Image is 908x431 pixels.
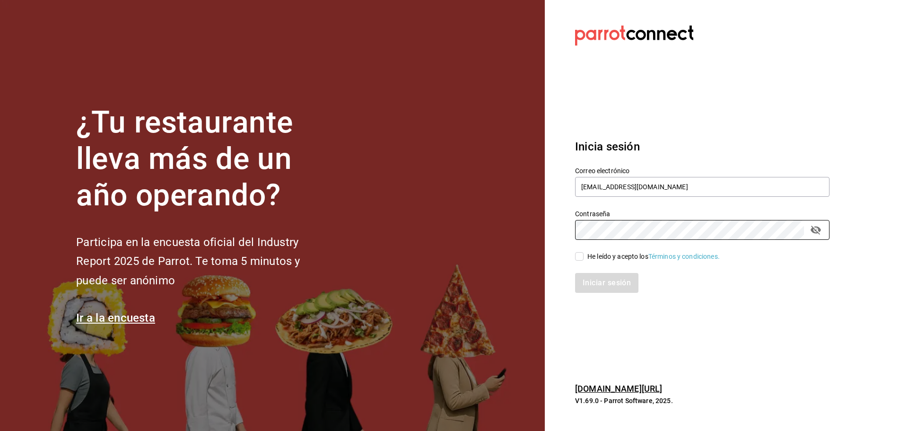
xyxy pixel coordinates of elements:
[76,105,332,213] h1: ¿Tu restaurante lleva más de un año operando?
[575,167,829,174] label: Correo electrónico
[648,253,720,260] a: Términos y condiciones.
[575,396,829,405] p: V1.69.0 - Parrot Software, 2025.
[587,252,720,262] div: He leído y acepto los
[76,233,332,290] h2: Participa en la encuesta oficial del Industry Report 2025 de Parrot. Te toma 5 minutos y puede se...
[76,311,155,325] a: Ir a la encuesta
[575,138,829,155] h3: Inicia sesión
[808,222,824,238] button: passwordField
[575,384,662,394] a: [DOMAIN_NAME][URL]
[575,211,829,217] label: Contraseña
[575,177,829,197] input: Ingresa tu correo electrónico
